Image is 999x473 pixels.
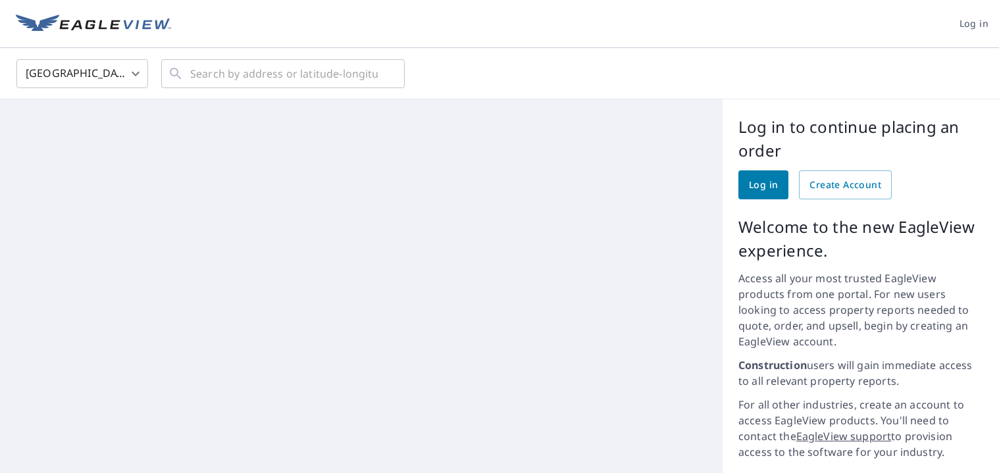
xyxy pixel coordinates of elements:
[960,16,988,32] span: Log in
[16,55,148,92] div: [GEOGRAPHIC_DATA]
[738,358,807,372] strong: Construction
[799,170,892,199] a: Create Account
[738,115,983,162] p: Log in to continue placing an order
[738,170,788,199] a: Log in
[738,357,983,389] p: users will gain immediate access to all relevant property reports.
[809,177,881,193] span: Create Account
[749,177,778,193] span: Log in
[796,429,892,443] a: EagleView support
[738,270,983,349] p: Access all your most trusted EagleView products from one portal. For new users looking to access ...
[16,14,171,34] img: EV Logo
[190,55,378,92] input: Search by address or latitude-longitude
[738,215,983,262] p: Welcome to the new EagleView experience.
[738,397,983,460] p: For all other industries, create an account to access EagleView products. You'll need to contact ...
